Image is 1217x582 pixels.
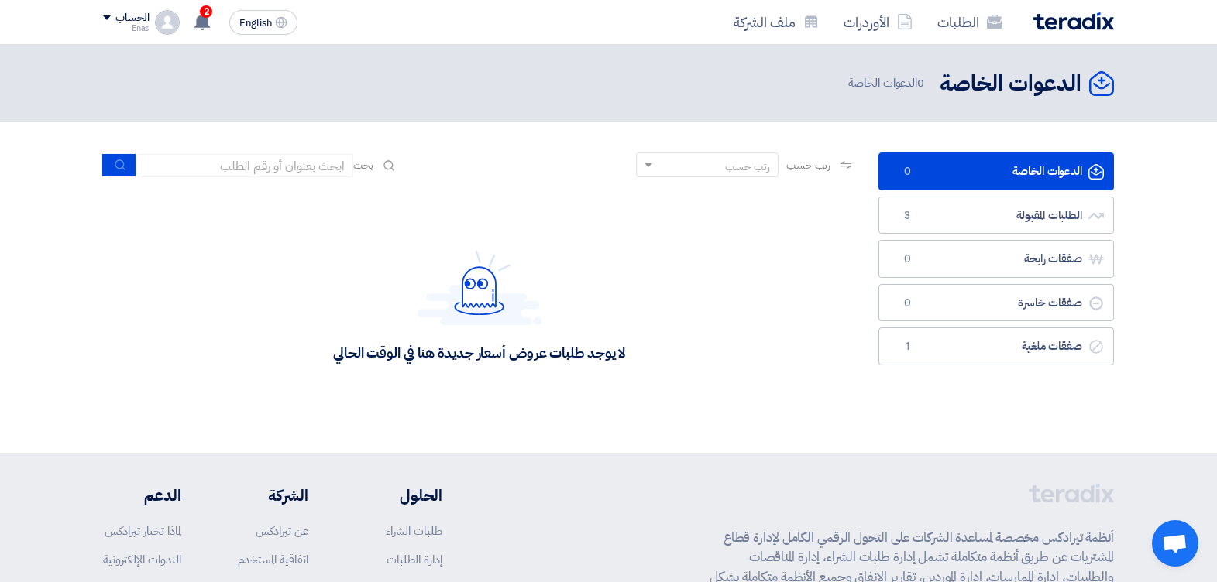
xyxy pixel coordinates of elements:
div: Open chat [1152,520,1198,567]
span: بحث [353,157,373,173]
span: رتب حسب [786,157,830,173]
a: الدعوات الخاصة0 [878,152,1114,190]
span: 0 [898,252,916,267]
li: الشركة [228,484,308,507]
a: ملف الشركة [721,4,831,40]
span: 1 [898,339,916,354]
div: Enas [103,24,149,33]
a: إدارة الطلبات [387,551,442,568]
a: صفقات خاسرة0 [878,284,1114,322]
li: الحلول [355,484,442,507]
a: اتفاقية المستخدم [238,551,308,568]
span: الدعوات الخاصة [848,74,927,92]
a: طلبات الشراء [386,522,442,539]
a: الطلبات [925,4,1015,40]
input: ابحث بعنوان أو رقم الطلب [136,154,353,177]
a: الطلبات المقبولة3 [878,197,1114,235]
a: لماذا تختار تيرادكس [105,522,181,539]
div: الحساب [115,12,149,25]
a: صفقات رابحة0 [878,240,1114,278]
a: الأوردرات [831,4,925,40]
li: الدعم [103,484,181,507]
span: 2 [200,5,212,18]
span: 0 [898,296,916,311]
div: لا يوجد طلبات عروض أسعار جديدة هنا في الوقت الحالي [333,344,625,361]
img: profile_test.png [155,10,180,35]
span: 0 [917,74,924,91]
span: 3 [898,208,916,224]
div: رتب حسب [725,159,770,175]
a: عن تيرادكس [256,522,308,539]
button: English [229,10,297,35]
a: الندوات الإلكترونية [103,551,181,568]
h2: الدعوات الخاصة [940,69,1081,99]
a: صفقات ملغية1 [878,327,1114,365]
span: English [239,18,272,29]
img: Hello [418,250,541,325]
span: 0 [898,164,916,180]
img: Teradix logo [1033,12,1114,30]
